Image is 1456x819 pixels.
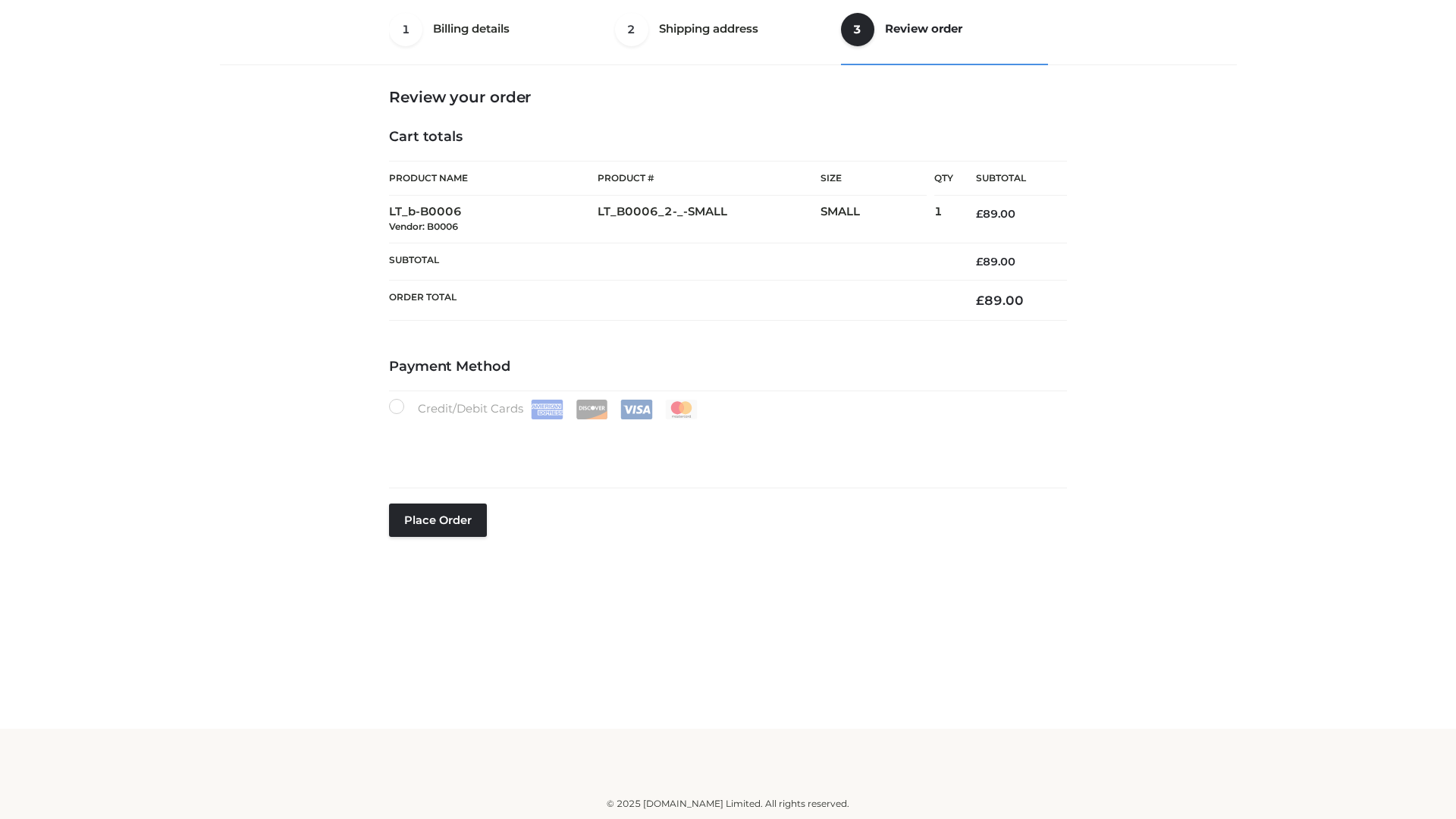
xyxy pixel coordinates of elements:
bdi: 89.00 [976,255,1015,268]
th: Subtotal [389,243,953,280]
span: £ [976,255,983,268]
img: Mastercard [665,400,698,419]
small: Vendor: B0006 [389,221,458,232]
th: Subtotal [953,162,1067,196]
th: Product # [598,161,821,196]
th: Size [821,162,927,196]
td: SMALL [821,196,934,243]
label: Credit/Debit Cards [389,399,699,419]
h4: Payment Method [389,359,1067,375]
bdi: 89.00 [976,293,1024,308]
span: £ [976,207,983,221]
h3: Review your order [389,88,1067,106]
img: Amex [531,400,563,419]
th: Product Name [389,161,598,196]
td: LT_B0006_2-_-SMALL [598,196,821,243]
th: Qty [934,161,953,196]
img: Visa [620,400,653,419]
td: LT_b-B0006 [389,196,598,243]
td: 1 [934,196,953,243]
button: Place order [389,504,487,537]
h4: Cart totals [389,129,1067,146]
iframe: Secure payment input frame [386,416,1064,472]
div: © 2025 [DOMAIN_NAME] Limited. All rights reserved. [225,796,1231,811]
img: Discover [576,400,608,419]
bdi: 89.00 [976,207,1015,221]
span: £ [976,293,984,308]
th: Order Total [389,281,953,321]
